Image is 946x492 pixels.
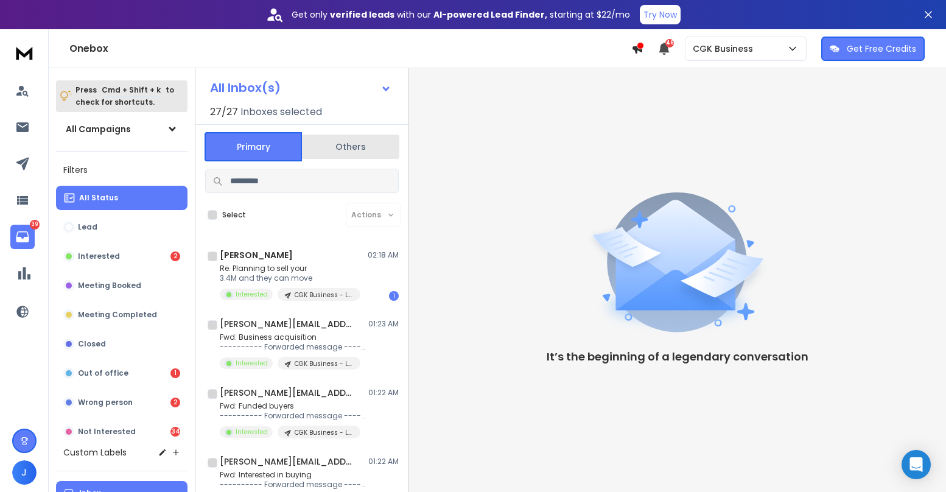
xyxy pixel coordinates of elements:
h3: Inboxes selected [240,105,322,119]
p: 01:22 AM [368,388,399,398]
button: Not Interested34 [56,420,187,444]
p: Meeting Booked [78,281,141,290]
button: All Campaigns [56,117,187,141]
div: 1 [389,291,399,301]
span: 27 / 27 [210,105,238,119]
button: All Status [56,186,187,210]
p: Fwd: Interested in buying [220,470,366,480]
span: 46 [665,39,674,47]
p: ---------- Forwarded message --------- From: [GEOGRAPHIC_DATA] [220,411,366,421]
p: Interested [236,290,268,299]
p: Out of office [78,368,128,378]
div: 2 [170,398,180,407]
div: 1 [170,368,180,378]
p: 01:22 AM [368,457,399,466]
p: Re: Planning to sell your [220,264,360,273]
p: Wrong person [78,398,133,407]
button: All Inbox(s) [200,76,401,100]
button: Others [302,133,399,160]
h1: All Campaigns [66,123,131,135]
p: Press to check for shortcuts. [75,84,174,108]
label: Select [222,210,246,220]
a: 39 [10,225,35,249]
button: Lead [56,215,187,239]
p: ---------- Forwarded message --------- From: Fix-A-Dent [220,480,366,490]
h1: Onebox [69,41,631,56]
h1: [PERSON_NAME] [220,249,293,261]
h3: Custom Labels [63,446,127,459]
p: Meeting Completed [78,310,157,320]
button: Wrong person2 [56,390,187,415]
img: logo [12,41,37,64]
button: J [12,460,37,485]
button: Primary [205,132,302,161]
p: 39 [30,220,40,230]
p: Fwd: Business acquisition [220,332,366,342]
h3: Filters [56,161,187,178]
button: Closed [56,332,187,356]
p: ---------- Forwarded message --------- From: [PERSON_NAME] [220,342,366,352]
div: 2 [170,251,180,261]
p: Closed [78,339,106,349]
p: CGK Business - Local [GEOGRAPHIC_DATA] - [GEOGRAPHIC_DATA] [295,428,353,437]
p: CGK Business - Local [GEOGRAPHIC_DATA] - [GEOGRAPHIC_DATA] [295,290,353,300]
h1: [PERSON_NAME][EMAIL_ADDRESS][DOMAIN_NAME] [220,387,354,399]
button: Meeting Booked [56,273,187,298]
p: CGK Business [693,43,758,55]
p: It’s the beginning of a legendary conversation [547,348,808,365]
p: Interested [78,251,120,261]
p: All Status [79,193,118,203]
p: Fwd: Funded buyers [220,401,366,411]
div: 34 [170,427,180,437]
p: Get Free Credits [847,43,916,55]
p: Interested [236,427,268,437]
p: 3.4M and they can move [220,273,360,283]
h1: All Inbox(s) [210,82,281,94]
p: Try Now [643,9,677,21]
button: Interested2 [56,244,187,269]
h1: [PERSON_NAME][EMAIL_ADDRESS][DOMAIN_NAME] [220,455,354,468]
span: Cmd + Shift + k [100,83,163,97]
div: Open Intercom Messenger [902,450,931,479]
p: 01:23 AM [368,319,399,329]
strong: AI-powered Lead Finder, [433,9,547,21]
p: 02:18 AM [368,250,399,260]
button: Get Free Credits [821,37,925,61]
button: Try Now [640,5,681,24]
p: Not Interested [78,427,136,437]
p: Get only with our starting at $22/mo [292,9,630,21]
button: Out of office1 [56,361,187,385]
p: Lead [78,222,97,232]
strong: verified leads [330,9,394,21]
h1: [PERSON_NAME][EMAIL_ADDRESS][DOMAIN_NAME] [220,318,354,330]
p: Interested [236,359,268,368]
p: CGK Business - Local [GEOGRAPHIC_DATA] - [GEOGRAPHIC_DATA] [295,359,353,368]
button: Meeting Completed [56,303,187,327]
